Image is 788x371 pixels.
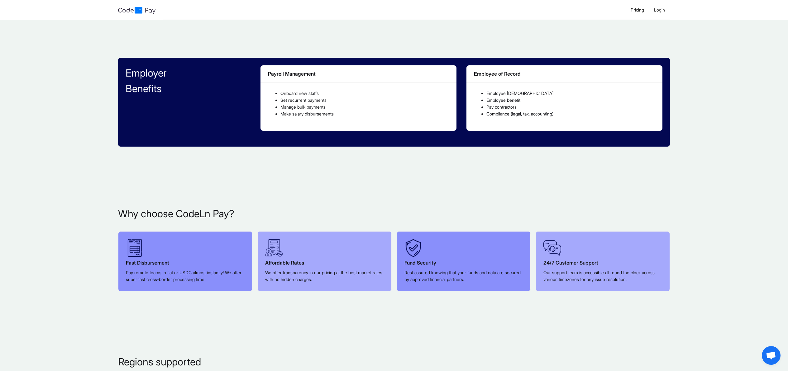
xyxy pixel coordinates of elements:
li: Employee benefit [486,97,655,104]
li: Onboard new staffs [280,90,449,97]
p: Regions supported [118,355,670,369]
span: Employee of Record [474,71,521,77]
span: Affordable Rates [265,260,304,266]
img: example [404,239,422,257]
li: Make salary disbursements [280,110,449,117]
span: Pricing [631,7,644,12]
span: Fast Disbursement [126,260,169,266]
span: Payroll Management [268,71,316,77]
span: Our support team is accessible all round the clock across various timezones for any issue resolut... [543,270,655,282]
img: example [543,239,561,257]
span: Fund Security [404,260,436,266]
li: Pay contractors [486,104,655,110]
span: Login [654,7,665,12]
img: example [265,239,283,257]
li: Employee [DEMOGRAPHIC_DATA] [486,90,655,97]
li: Set recurrent payments [280,97,449,104]
span: Rest assured knowing that your funds and data are secured by approved financial partners. [404,270,521,282]
span: We offer transparency in our pricing at the best market rates with no hidden charges. [265,270,382,282]
li: Manage bulk payments [280,104,449,110]
a: Open chat [762,346,781,365]
li: Compliance (legal, tax, accounting) [486,110,655,117]
span: 24/7 Customer Support [543,260,598,266]
span: Pay remote teams in fiat or USDC almost instantly! We offer super fast cross-border processing time. [126,270,241,282]
p: Why choose CodeLn Pay? [118,206,670,221]
span: Employer Benefits [126,65,258,97]
img: logo [118,7,155,14]
img: example [126,239,144,257]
